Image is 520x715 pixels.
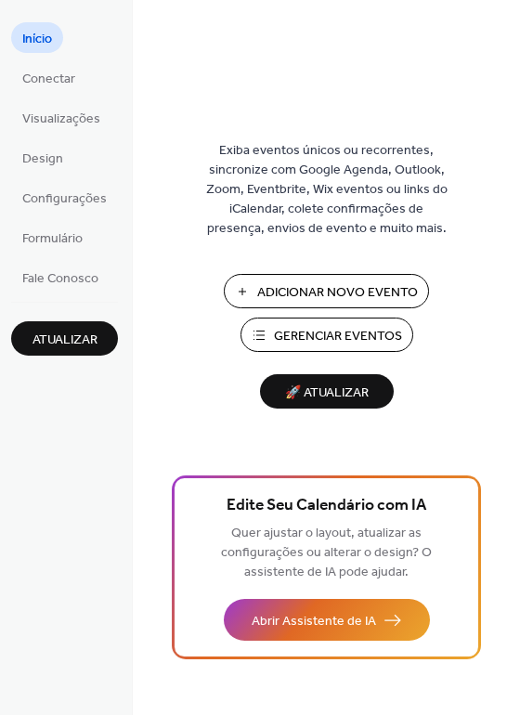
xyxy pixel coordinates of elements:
[221,521,432,585] span: Quer ajustar o layout, atualizar as configurações ou alterar o design? O assistente de IA pode aj...
[11,62,86,93] a: Conectar
[22,189,107,209] span: Configurações
[227,493,426,519] span: Edite Seu Calendário com IA
[22,70,75,89] span: Conectar
[22,149,63,169] span: Design
[274,327,402,346] span: Gerenciar Eventos
[201,141,452,239] span: Exiba eventos únicos ou recorrentes, sincronize com Google Agenda, Outlook, Zoom, Eventbrite, Wix...
[11,262,110,292] a: Fale Conosco
[11,222,94,253] a: Formulário
[11,102,111,133] a: Visualizações
[11,142,74,173] a: Design
[22,30,52,49] span: Início
[22,229,83,249] span: Formulário
[22,269,98,289] span: Fale Conosco
[11,182,118,213] a: Configurações
[260,374,394,409] button: 🚀 Atualizar
[257,283,418,303] span: Adicionar Novo Evento
[32,331,97,350] span: Atualizar
[11,22,63,53] a: Início
[224,274,429,308] button: Adicionar Novo Evento
[11,321,118,356] button: Atualizar
[22,110,100,129] span: Visualizações
[271,381,383,406] span: 🚀 Atualizar
[224,599,430,641] button: Abrir Assistente de IA
[240,318,413,352] button: Gerenciar Eventos
[252,612,376,631] span: Abrir Assistente de IA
